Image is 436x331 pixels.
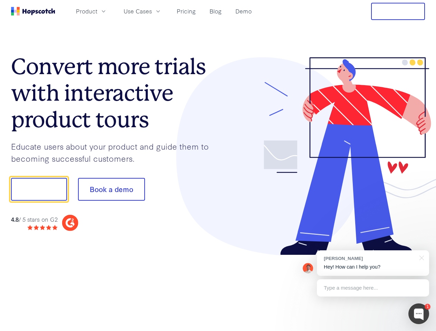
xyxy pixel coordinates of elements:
p: Hey! How can I help you? [324,263,422,271]
span: Product [76,7,97,16]
span: Use Cases [124,7,152,16]
a: Home [11,7,55,16]
img: Mark Spera [303,263,313,273]
div: Type a message here... [317,279,429,297]
button: Show me! [11,178,67,201]
button: Use Cases [119,6,166,17]
div: [PERSON_NAME] [324,255,415,262]
a: Demo [233,6,254,17]
button: Product [72,6,111,17]
h1: Convert more trials with interactive product tours [11,53,218,133]
div: 1 [425,304,430,310]
button: Free Trial [371,3,425,20]
button: Book a demo [78,178,145,201]
p: Educate users about your product and guide them to becoming successful customers. [11,140,218,164]
a: Blog [207,6,224,17]
a: Pricing [174,6,198,17]
strong: 4.8 [11,215,19,223]
div: / 5 stars on G2 [11,215,58,224]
